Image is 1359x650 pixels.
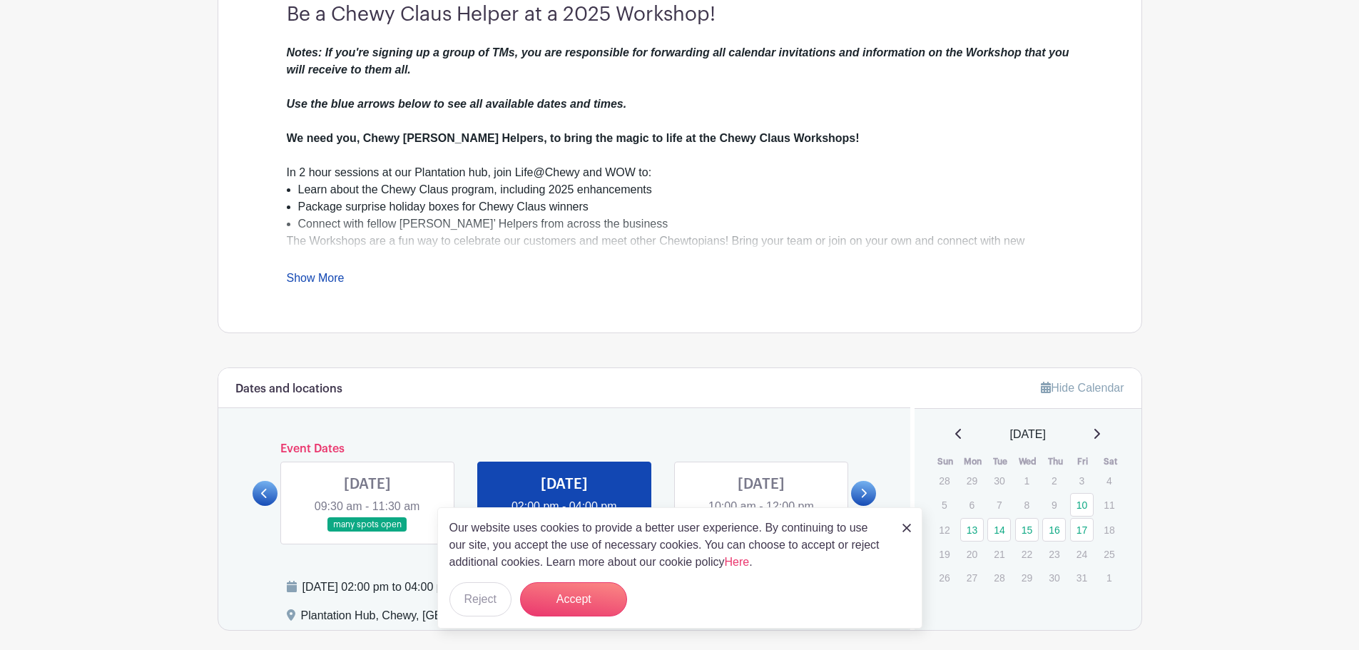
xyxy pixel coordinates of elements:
p: 28 [932,469,956,492]
p: 9 [1042,494,1066,516]
p: 12 [932,519,956,541]
p: 6 [960,494,984,516]
a: 13 [960,518,984,542]
p: 24 [1070,543,1094,565]
p: 11 [1097,494,1121,516]
p: 29 [1015,567,1039,589]
div: [DATE] 02:00 pm to 04:00 pm [302,579,790,596]
p: 25 [1097,543,1121,565]
p: 30 [1042,567,1066,589]
h6: Event Dates [278,442,852,456]
button: Reject [449,582,511,616]
div: In 2 hour sessions at our Plantation hub, join Life@Chewy and WOW to: [287,164,1073,181]
th: Wed [1014,455,1042,469]
p: 1 [1097,567,1121,589]
th: Fri [1069,455,1097,469]
p: 8 [1015,494,1039,516]
a: 17 [1070,518,1094,542]
p: 21 [987,543,1011,565]
p: 5 [932,494,956,516]
p: 28 [987,567,1011,589]
strong: We need you, Chewy [PERSON_NAME] Helpers, to bring the magic to life at the Chewy Claus Workshops! [287,132,860,144]
th: Mon [960,455,987,469]
p: 19 [932,543,956,565]
p: 18 [1097,519,1121,541]
th: Tue [987,455,1014,469]
a: Hide Calendar [1041,382,1124,394]
li: Package surprise holiday boxes for Chewy Claus winners [298,198,1073,215]
p: 1 [1015,469,1039,492]
button: Accept [520,582,627,616]
a: 14 [987,518,1011,542]
th: Sun [932,455,960,469]
h3: Be a Chewy Claus Helper at a 2025 Workshop! [287,3,1073,27]
p: 27 [960,567,984,589]
p: Our website uses cookies to provide a better user experience. By continuing to use our site, you ... [449,519,887,571]
li: Learn about the Chewy Claus program, including 2025 enhancements [298,181,1073,198]
em: Notes: If you're signing up a group of TMs, you are responsible for forwarding all calendar invit... [287,46,1069,110]
p: 29 [960,469,984,492]
p: 20 [960,543,984,565]
div: The Workshops are a fun way to celebrate our customers and meet other Chewtopians! Bring your tea... [287,233,1073,352]
li: Connect with fellow [PERSON_NAME]’ Helpers from across the business [298,215,1073,233]
th: Sat [1096,455,1124,469]
p: 30 [987,469,1011,492]
p: 22 [1015,543,1039,565]
img: close_button-5f87c8562297e5c2d7936805f587ecaba9071eb48480494691a3f1689db116b3.svg [902,524,911,532]
h6: Dates and locations [235,382,342,396]
p: 4 [1097,469,1121,492]
a: 16 [1042,518,1066,542]
a: 15 [1015,518,1039,542]
a: 10 [1070,493,1094,517]
p: 26 [932,567,956,589]
p: 31 [1070,567,1094,589]
span: [DATE] [1010,426,1046,443]
div: Plantation Hub, Chewy, [GEOGRAPHIC_DATA], [GEOGRAPHIC_DATA], [GEOGRAPHIC_DATA] [301,607,792,630]
p: 7 [987,494,1011,516]
p: 23 [1042,543,1066,565]
th: Thu [1042,455,1069,469]
a: Show More [287,272,345,290]
p: 2 [1042,469,1066,492]
a: Here [725,556,750,568]
p: 3 [1070,469,1094,492]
